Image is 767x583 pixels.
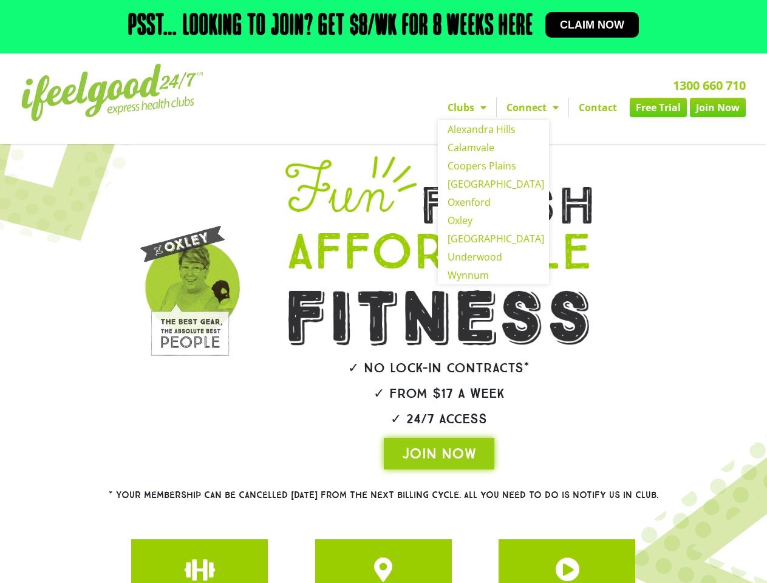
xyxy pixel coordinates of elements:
[438,175,549,193] a: [GEOGRAPHIC_DATA]
[371,557,395,582] a: JOIN ONE OF OUR CLUBS
[438,211,549,230] a: Oxley
[438,157,549,175] a: Coopers Plains
[690,98,746,117] a: Join Now
[251,361,627,375] h2: ✓ No lock-in contracts*
[438,120,549,284] ul: Clubs
[673,77,746,94] a: 1300 660 710
[279,98,746,117] nav: Menu
[438,266,549,284] a: Wynnum
[251,387,627,400] h2: ✓ From $17 a week
[438,193,549,211] a: Oxenford
[438,248,549,266] a: Underwood
[128,12,533,41] h2: Psst… Looking to join? Get $8/wk for 8 weeks here
[188,557,212,582] a: JOIN ONE OF OUR CLUBS
[65,491,703,500] h2: * Your membership can be cancelled [DATE] from the next billing cycle. All you need to do is noti...
[384,438,494,469] a: JOIN NOW
[569,98,627,117] a: Contact
[560,19,624,30] span: Claim now
[438,120,549,138] a: Alexandra Hills
[438,98,496,117] a: Clubs
[555,557,579,582] a: JOIN ONE OF OUR CLUBS
[438,230,549,248] a: [GEOGRAPHIC_DATA]
[402,444,476,463] span: JOIN NOW
[497,98,568,117] a: Connect
[438,138,549,157] a: Calamvale
[545,12,639,38] a: Claim now
[251,412,627,426] h2: ✓ 24/7 Access
[630,98,687,117] a: Free Trial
